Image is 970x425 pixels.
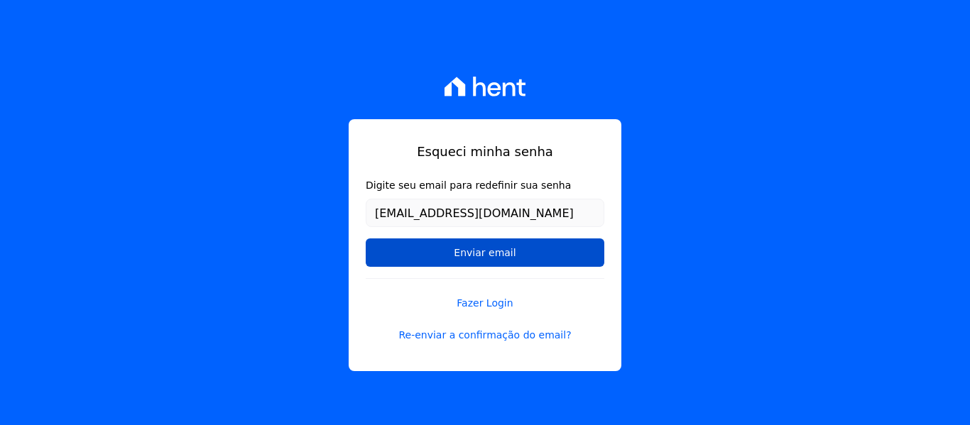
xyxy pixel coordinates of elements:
[366,328,604,343] a: Re-enviar a confirmação do email?
[366,178,604,193] label: Digite seu email para redefinir sua senha
[366,278,604,311] a: Fazer Login
[366,199,604,227] input: Email
[366,142,604,161] h1: Esqueci minha senha
[366,238,604,267] input: Enviar email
